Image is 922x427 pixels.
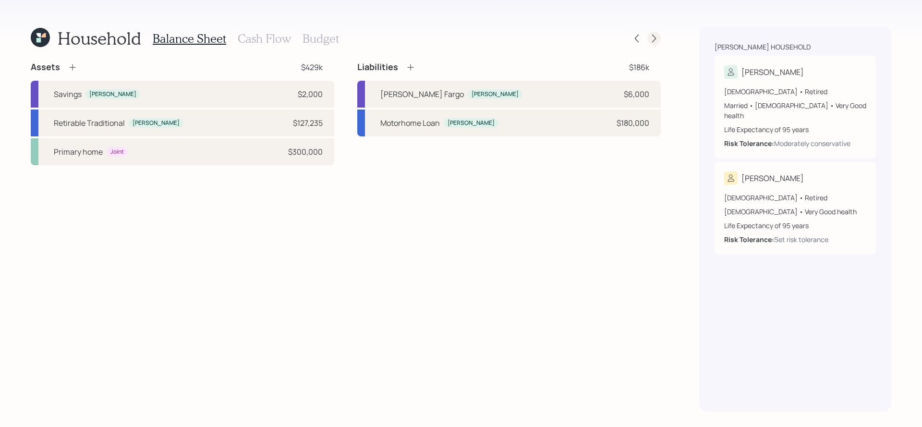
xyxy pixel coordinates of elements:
div: Joint [110,148,124,156]
div: [PERSON_NAME] [448,119,495,127]
div: $180,000 [617,117,649,129]
div: [DEMOGRAPHIC_DATA] • Retired [724,86,866,97]
div: [PERSON_NAME] [133,119,180,127]
div: [DEMOGRAPHIC_DATA] • Retired [724,193,866,203]
b: Risk Tolerance: [724,139,774,148]
h1: Household [58,28,141,49]
div: [PERSON_NAME] [741,172,804,184]
div: [PERSON_NAME] household [715,42,811,52]
h4: Liabilities [357,62,398,73]
div: $186k [629,61,649,73]
div: Primary home [54,146,103,158]
div: Savings [54,88,82,100]
b: Risk Tolerance: [724,235,774,244]
h3: Budget [303,32,339,46]
div: Moderately conservative [774,138,850,148]
div: Life Expectancy of 95 years [724,220,866,231]
h4: Assets [31,62,60,73]
div: $2,000 [298,88,323,100]
div: $127,235 [293,117,323,129]
h3: Cash Flow [238,32,291,46]
h3: Balance Sheet [153,32,226,46]
div: [PERSON_NAME] Fargo [380,88,464,100]
div: Retirable Traditional [54,117,125,129]
div: Married • [DEMOGRAPHIC_DATA] • Very Good health [724,100,866,121]
div: $429k [301,61,323,73]
div: $300,000 [288,146,323,158]
div: [PERSON_NAME] [89,90,136,98]
div: [DEMOGRAPHIC_DATA] • Very Good health [724,207,866,217]
div: Motorhome Loan [380,117,440,129]
div: Set risk tolerance [774,234,828,244]
div: [PERSON_NAME] [472,90,519,98]
div: Life Expectancy of 95 years [724,124,866,134]
div: [PERSON_NAME] [741,66,804,78]
div: $6,000 [624,88,649,100]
